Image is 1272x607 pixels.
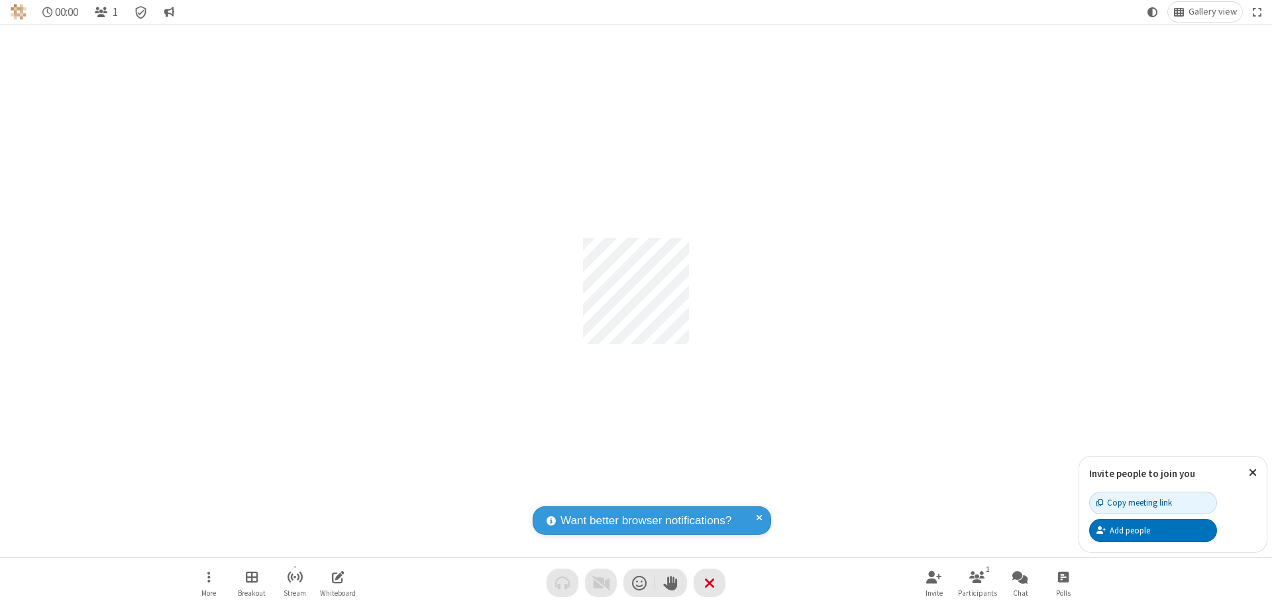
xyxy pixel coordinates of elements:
[129,2,154,22] div: Meeting details Encryption enabled
[1168,2,1242,22] button: Change layout
[11,4,26,20] img: QA Selenium DO NOT DELETE OR CHANGE
[232,564,272,602] button: Manage Breakout Rooms
[1247,2,1267,22] button: Fullscreen
[284,589,306,597] span: Stream
[1089,519,1217,541] button: Add people
[957,564,997,602] button: Open participant list
[694,569,725,597] button: End or leave meeting
[320,589,356,597] span: Whiteboard
[201,589,216,597] span: More
[113,6,118,19] span: 1
[37,2,84,22] div: Timer
[158,2,180,22] button: Conversation
[914,564,954,602] button: Invite participants (⌘+Shift+I)
[1089,492,1217,514] button: Copy meeting link
[547,569,578,597] button: Audio problem - check your Internet connection or call by phone
[89,2,123,22] button: Open participant list
[1000,564,1040,602] button: Open chat
[1056,589,1071,597] span: Polls
[623,569,655,597] button: Send a reaction
[982,563,994,575] div: 1
[926,589,943,597] span: Invite
[1239,457,1267,489] button: Close popover
[189,564,229,602] button: Open menu
[1013,589,1028,597] span: Chat
[560,512,731,529] span: Want better browser notifications?
[1096,496,1172,509] div: Copy meeting link
[655,569,687,597] button: Raise hand
[318,564,358,602] button: Open shared whiteboard
[1089,467,1195,480] label: Invite people to join you
[275,564,315,602] button: Start streaming
[1043,564,1083,602] button: Open poll
[1142,2,1163,22] button: Using system theme
[238,589,266,597] span: Breakout
[958,589,997,597] span: Participants
[1189,7,1237,17] span: Gallery view
[585,569,617,597] button: Video
[55,6,78,19] span: 00:00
